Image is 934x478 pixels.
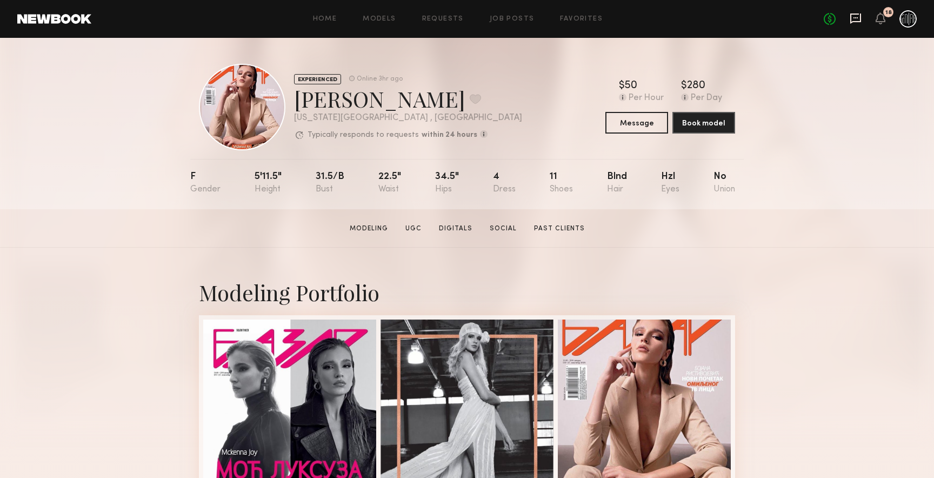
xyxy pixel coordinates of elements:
a: Social [485,224,521,234]
div: No [713,172,735,194]
a: Models [363,16,396,23]
div: 4 [493,172,516,194]
div: Hzl [661,172,679,194]
a: Digitals [435,224,477,234]
div: [US_STATE][GEOGRAPHIC_DATA] , [GEOGRAPHIC_DATA] [294,114,522,123]
div: Per Day [691,94,722,103]
div: 34.5" [435,172,459,194]
div: [PERSON_NAME] [294,84,522,113]
button: Book model [672,112,735,134]
div: Modeling Portfolio [199,278,735,307]
button: Message [605,112,668,134]
div: EXPERIENCED [294,74,341,84]
a: Job Posts [490,16,535,23]
div: 50 [625,81,637,91]
b: within 24 hours [422,131,477,139]
div: $ [681,81,687,91]
a: Favorites [560,16,603,23]
div: Blnd [607,172,627,194]
a: UGC [401,224,426,234]
div: F [190,172,221,194]
div: 22.5" [378,172,401,194]
a: Requests [422,16,464,23]
p: Typically responds to requests [308,131,419,139]
div: $ [619,81,625,91]
div: 280 [687,81,705,91]
div: 11 [550,172,573,194]
div: 18 [885,10,892,16]
div: Online 3hr ago [357,76,403,83]
a: Modeling [345,224,392,234]
div: 31.5/b [316,172,344,194]
div: Per Hour [629,94,664,103]
div: 5'11.5" [255,172,282,194]
a: Home [313,16,337,23]
a: Past Clients [530,224,589,234]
